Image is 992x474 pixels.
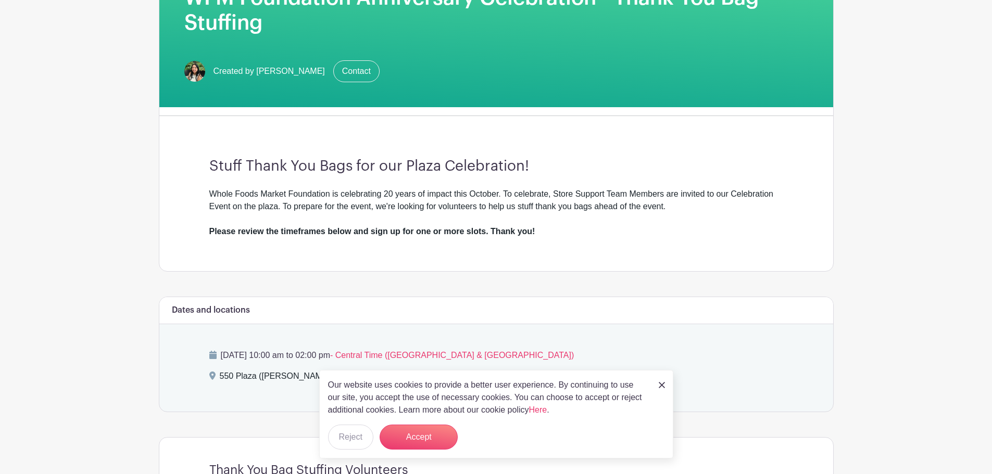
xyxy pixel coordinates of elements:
[184,61,205,82] img: mireya.jpg
[659,382,665,388] img: close_button-5f87c8562297e5c2d7936805f587ecaba9071eb48480494691a3f1689db116b3.svg
[330,351,574,360] span: - Central Time ([GEOGRAPHIC_DATA] & [GEOGRAPHIC_DATA])
[209,158,783,175] h3: Stuff Thank You Bags for our Plaza Celebration!
[172,305,250,315] h6: Dates and locations
[328,425,373,450] button: Reject
[214,65,325,78] span: Created by [PERSON_NAME]
[220,370,422,387] div: 550 Plaza ([PERSON_NAME][GEOGRAPHIC_DATA]),
[209,349,783,362] p: [DATE] 10:00 am to 02:00 pm
[333,60,380,82] a: Contact
[209,188,783,238] div: Whole Foods Market Foundation is celebrating 20 years of impact this October. To celebrate, Store...
[380,425,458,450] button: Accept
[328,379,648,416] p: Our website uses cookies to provide a better user experience. By continuing to use our site, you ...
[209,227,535,236] strong: Please review the timeframes below and sign up for one or more slots. Thank you!
[529,405,547,414] a: Here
